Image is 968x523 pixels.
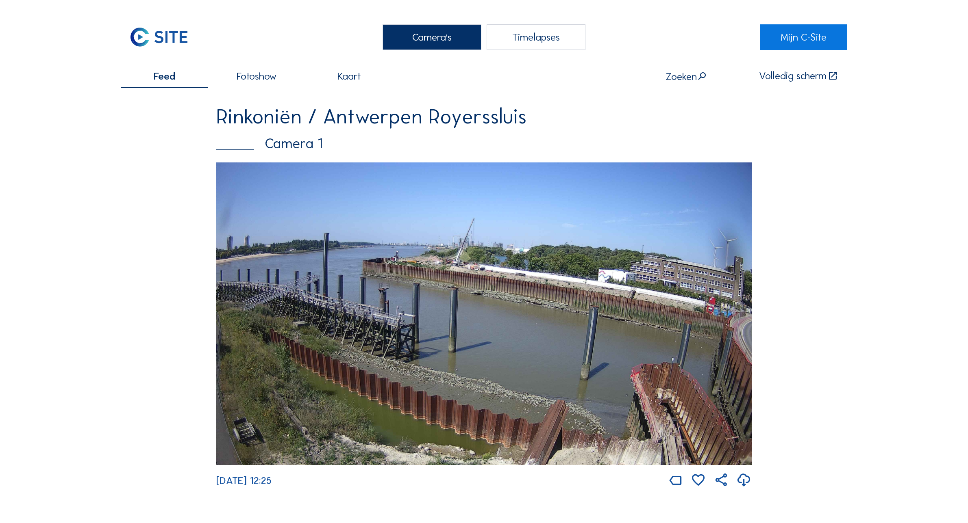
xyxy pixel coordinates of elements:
img: C-SITE Logo [121,24,197,50]
span: [DATE] 12:25 [216,474,272,487]
div: Camera 1 [216,136,752,151]
span: Feed [154,71,175,81]
a: Mijn C-Site [760,24,847,50]
div: Timelapses [487,24,585,50]
span: Kaart [337,71,361,81]
div: Rinkoniën / Antwerpen Royerssluis [216,106,752,127]
span: Fotoshow [237,71,277,81]
div: Camera's [383,24,481,50]
a: C-SITE Logo [121,24,208,50]
div: Volledig scherm [759,71,827,81]
img: Image [216,162,752,465]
